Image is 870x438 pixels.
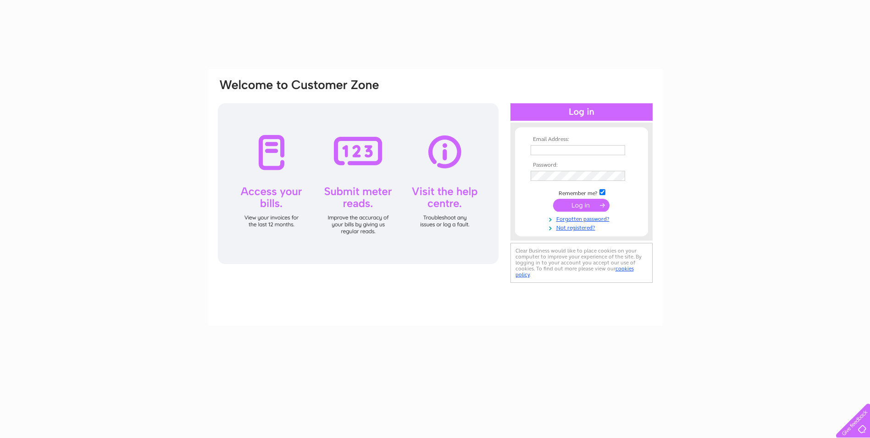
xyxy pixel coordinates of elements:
[510,243,653,283] div: Clear Business would like to place cookies on your computer to improve your experience of the sit...
[528,162,635,168] th: Password:
[553,199,610,212] input: Submit
[531,223,635,231] a: Not registered?
[531,214,635,223] a: Forgotten password?
[515,265,634,278] a: cookies policy
[528,136,635,143] th: Email Address:
[528,188,635,197] td: Remember me?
